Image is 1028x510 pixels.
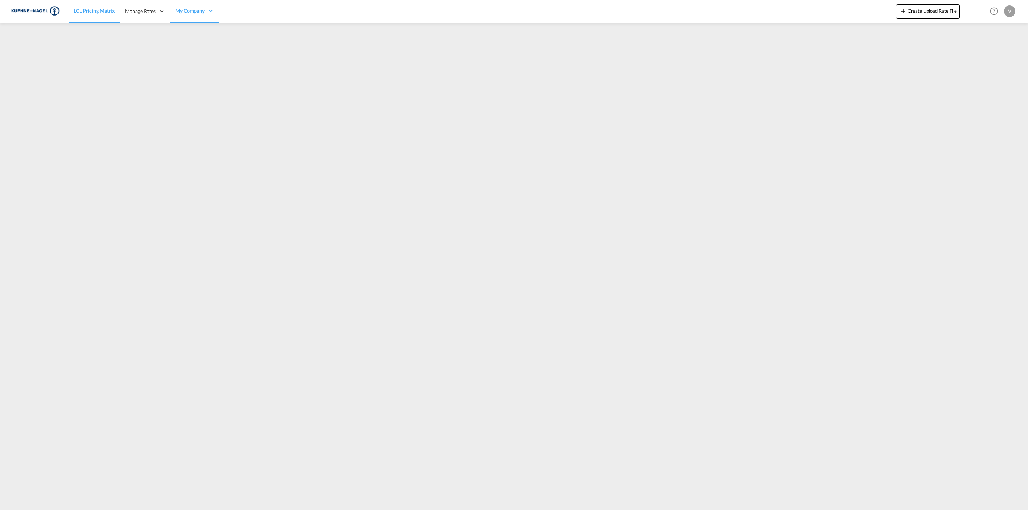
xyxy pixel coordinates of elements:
[74,8,115,14] span: LCL Pricing Matrix
[175,7,205,14] span: My Company
[896,4,960,19] button: icon-plus 400-fgCreate Upload Rate File
[1004,5,1015,17] div: V
[988,5,1000,17] span: Help
[125,8,156,15] span: Manage Rates
[11,3,60,20] img: 36441310f41511efafde313da40ec4a4.png
[988,5,1004,18] div: Help
[899,7,908,15] md-icon: icon-plus 400-fg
